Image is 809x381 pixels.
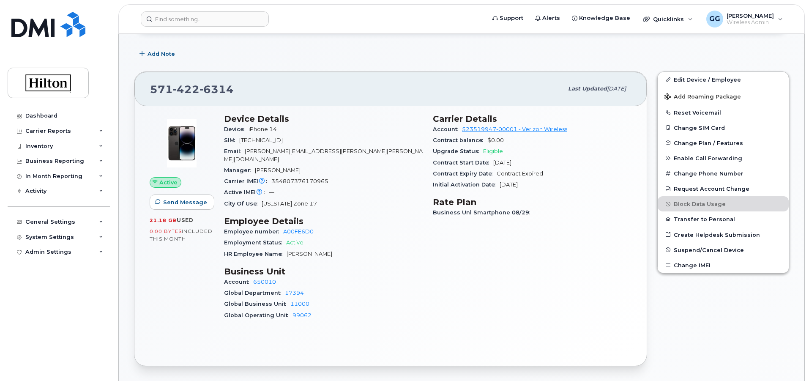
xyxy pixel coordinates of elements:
span: used [177,217,194,223]
a: A00FE6D0 [283,228,314,235]
span: Suspend/Cancel Device [674,247,744,253]
a: 523519947-00001 - Verizon Wireless [462,126,567,132]
span: included this month [150,228,213,242]
a: Edit Device / Employee [658,72,789,87]
span: Active [286,239,303,246]
span: Account [433,126,462,132]
span: Employment Status [224,239,286,246]
span: 422 [173,83,200,96]
span: [US_STATE] Zone 17 [262,200,317,207]
button: Change Phone Number [658,166,789,181]
span: Alerts [542,14,560,22]
h3: Carrier Details [433,114,631,124]
span: [TECHNICAL_ID] [239,137,283,143]
a: Support [486,10,529,27]
span: Employee number [224,228,283,235]
a: Create Helpdesk Submission [658,227,789,242]
span: City Of Use [224,200,262,207]
span: 571 [150,83,234,96]
button: Change SIM Card [658,120,789,135]
span: Email [224,148,245,154]
span: Add Roaming Package [664,93,741,101]
a: 650010 [253,279,276,285]
span: [PERSON_NAME] [255,167,301,173]
input: Find something... [141,11,269,27]
span: Device [224,126,249,132]
span: GG [709,14,720,24]
img: image20231002-3703462-njx0qo.jpeg [156,118,207,169]
a: 11000 [290,301,309,307]
span: Carrier IMEI [224,178,271,184]
span: iPhone 14 [249,126,277,132]
span: Wireless Admin [727,19,774,26]
h3: Business Unit [224,266,423,277]
button: Block Data Usage [658,196,789,211]
span: Send Message [163,198,207,206]
span: — [269,189,274,195]
a: 99062 [292,312,312,318]
button: Transfer to Personal [658,211,789,227]
span: 6314 [200,83,234,96]
span: [DATE] [500,181,518,188]
div: Quicklinks [637,11,699,27]
span: Add Note [148,50,175,58]
button: Change Plan / Features [658,135,789,151]
a: Alerts [529,10,566,27]
iframe: Messenger Launcher [772,344,803,375]
h3: Device Details [224,114,423,124]
span: [PERSON_NAME][EMAIL_ADDRESS][PERSON_NAME][PERSON_NAME][DOMAIN_NAME] [224,148,423,162]
span: Initial Activation Date [433,181,500,188]
span: 0.00 Bytes [150,228,182,234]
span: HR Employee Name [224,251,287,257]
span: Global Department [224,290,285,296]
span: Active IMEI [224,189,269,195]
button: Suspend/Cancel Device [658,242,789,258]
a: Knowledge Base [566,10,636,27]
span: Business Unl Smartphone 08/29 [433,209,534,216]
span: 354807376170965 [271,178,328,184]
span: Enable Call Forwarding [674,155,742,162]
button: Change IMEI [658,258,789,273]
span: Quicklinks [653,16,684,22]
h3: Employee Details [224,216,423,226]
span: Upgrade Status [433,148,483,154]
span: $0.00 [487,137,504,143]
span: Last updated [568,85,607,92]
span: Global Business Unit [224,301,290,307]
button: Add Note [134,46,182,61]
span: Change Plan / Features [674,140,743,146]
span: Global Operating Unit [224,312,292,318]
h3: Rate Plan [433,197,631,207]
a: 17394 [285,290,304,296]
span: Support [500,14,523,22]
div: Gwendolyn Garrison [700,11,789,27]
span: Manager [224,167,255,173]
span: SIM [224,137,239,143]
button: Send Message [150,195,214,210]
span: Contract Expiry Date [433,170,497,177]
button: Enable Call Forwarding [658,151,789,166]
button: Request Account Change [658,181,789,196]
span: [DATE] [607,85,626,92]
span: [DATE] [493,159,511,166]
span: [PERSON_NAME] [727,12,774,19]
span: Eligible [483,148,503,154]
span: Account [224,279,253,285]
span: Contract Expired [497,170,543,177]
span: Contract balance [433,137,487,143]
span: Knowledge Base [579,14,630,22]
button: Reset Voicemail [658,105,789,120]
span: Contract Start Date [433,159,493,166]
span: Active [159,178,178,186]
span: 21.18 GB [150,217,177,223]
span: [PERSON_NAME] [287,251,332,257]
button: Add Roaming Package [658,88,789,105]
